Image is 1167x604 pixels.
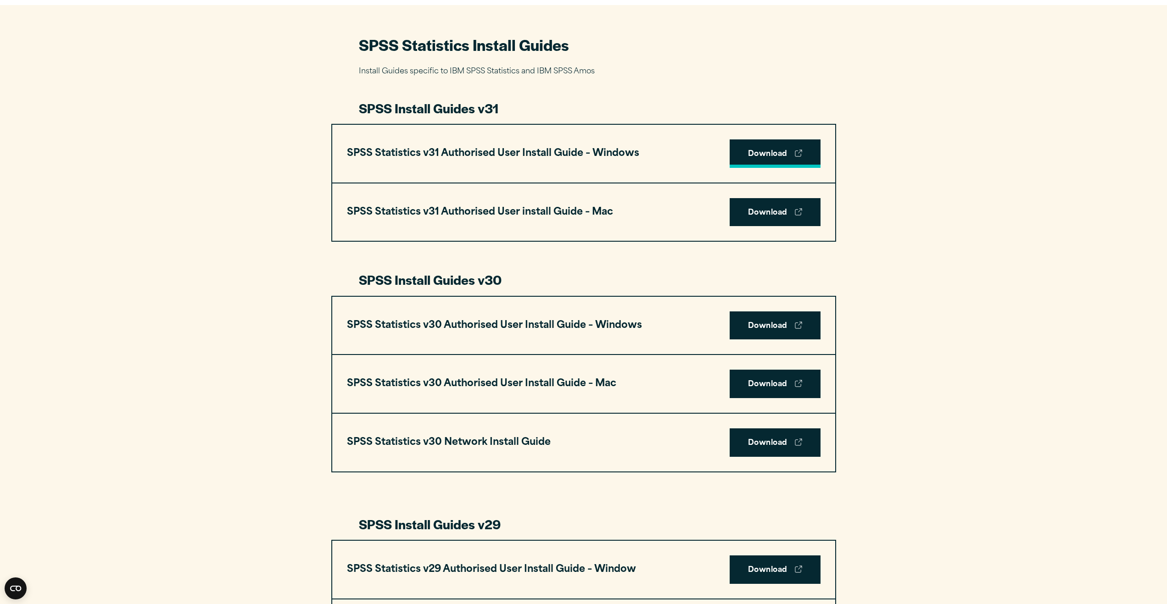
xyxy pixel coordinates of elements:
h3: SPSS Statistics v30 Authorised User Install Guide – Windows [347,317,642,334]
a: Download [730,139,821,168]
h3: SPSS Install Guides v29 [359,515,809,533]
button: Open CMP widget [5,577,27,599]
h3: SPSS Install Guides v30 [359,271,809,288]
h3: SPSS Statistics v29 Authorised User Install Guide – Window [347,561,636,578]
a: Download [730,311,821,340]
h2: SPSS Statistics Install Guides [359,34,809,55]
a: Download [730,370,821,398]
a: Download [730,428,821,457]
h3: SPSS Statistics v30 Authorised User Install Guide – Mac [347,375,616,393]
a: Download [730,555,821,584]
h3: SPSS Install Guides v31 [359,100,809,117]
h3: SPSS Statistics v31 Authorised User install Guide – Mac [347,204,613,221]
p: Install Guides specific to IBM SPSS Statistics and IBM SPSS Amos [359,65,809,78]
h3: SPSS Statistics v31 Authorised User Install Guide – Windows [347,145,639,162]
a: Download [730,198,821,227]
h3: SPSS Statistics v30 Network Install Guide [347,434,551,451]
